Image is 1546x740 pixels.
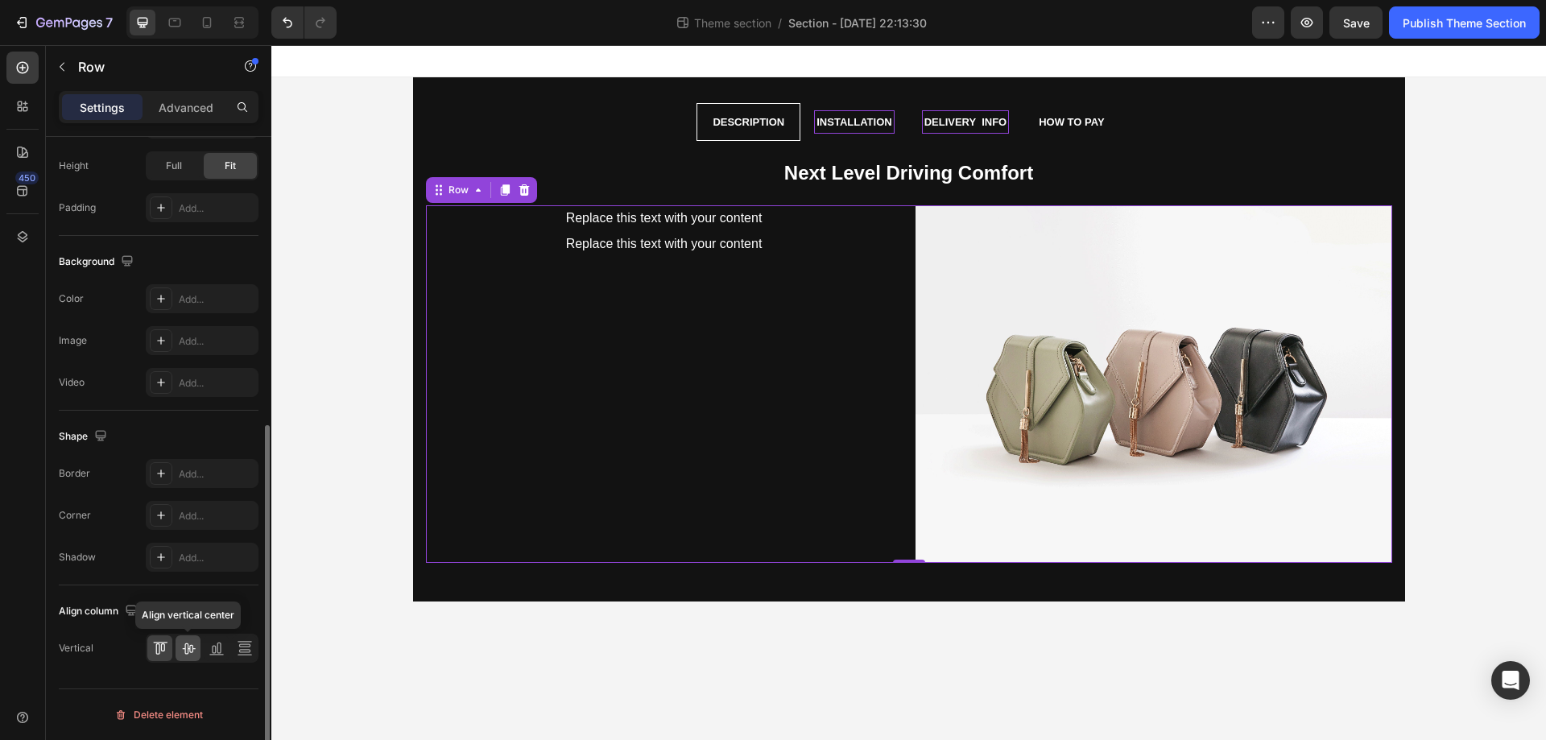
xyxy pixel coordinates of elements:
span: Theme section [691,14,775,31]
button: 7 [6,6,120,39]
div: Video [59,375,85,390]
div: Add... [179,201,254,216]
div: Border [59,466,90,481]
div: Padding [59,201,96,215]
span: Section - [DATE] 22:13:30 [788,14,927,31]
div: Rich Text Editor. Editing area: main [155,109,1121,147]
p: Row [78,57,215,76]
div: Align column [59,601,141,622]
div: Delete element [114,705,203,725]
strong: Next Level Driving Comfort [513,117,762,138]
div: Color [59,291,84,306]
div: Shadow [59,550,96,564]
div: Rich Text Editor. Editing area: main [439,65,515,89]
div: Shape [59,426,110,448]
span: Full [166,159,182,173]
div: Row [174,138,200,152]
button: Publish Theme Section [1389,6,1540,39]
div: Add... [179,509,254,523]
span: / [778,14,782,31]
p: Description [441,68,513,86]
div: Image [59,333,87,348]
div: Corner [59,508,91,523]
div: Replace this text with your content [155,186,631,213]
button: Delete element [59,702,258,728]
p: Installation [545,68,620,86]
div: Undo/Redo [271,6,337,39]
p: 7 [105,13,113,32]
div: Add... [179,334,254,349]
div: Open Intercom Messenger [1491,661,1530,700]
div: Vertical [59,641,93,655]
div: Rich Text Editor. Editing area: main [765,65,835,89]
div: Publish Theme Section [1403,14,1526,31]
div: Add... [179,551,254,565]
span: Fit [225,159,236,173]
p: Delivery info [653,68,736,86]
button: Save [1329,6,1383,39]
iframe: Design area [271,45,1546,740]
div: Add... [179,376,254,391]
div: 450 [15,172,39,184]
div: Background [59,251,137,273]
span: Save [1343,16,1370,30]
p: Settings [80,99,125,116]
p: Advanced [159,99,213,116]
img: image_demo.jpg [644,160,1121,518]
div: Add... [179,467,254,482]
div: Height [59,159,89,173]
p: How to Pay [767,68,833,86]
div: Rich Text Editor. Editing area: main [543,65,622,89]
div: Rich Text Editor. Editing area: main [651,65,738,89]
div: Add... [179,292,254,307]
div: Replace this text with your content [155,160,631,187]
